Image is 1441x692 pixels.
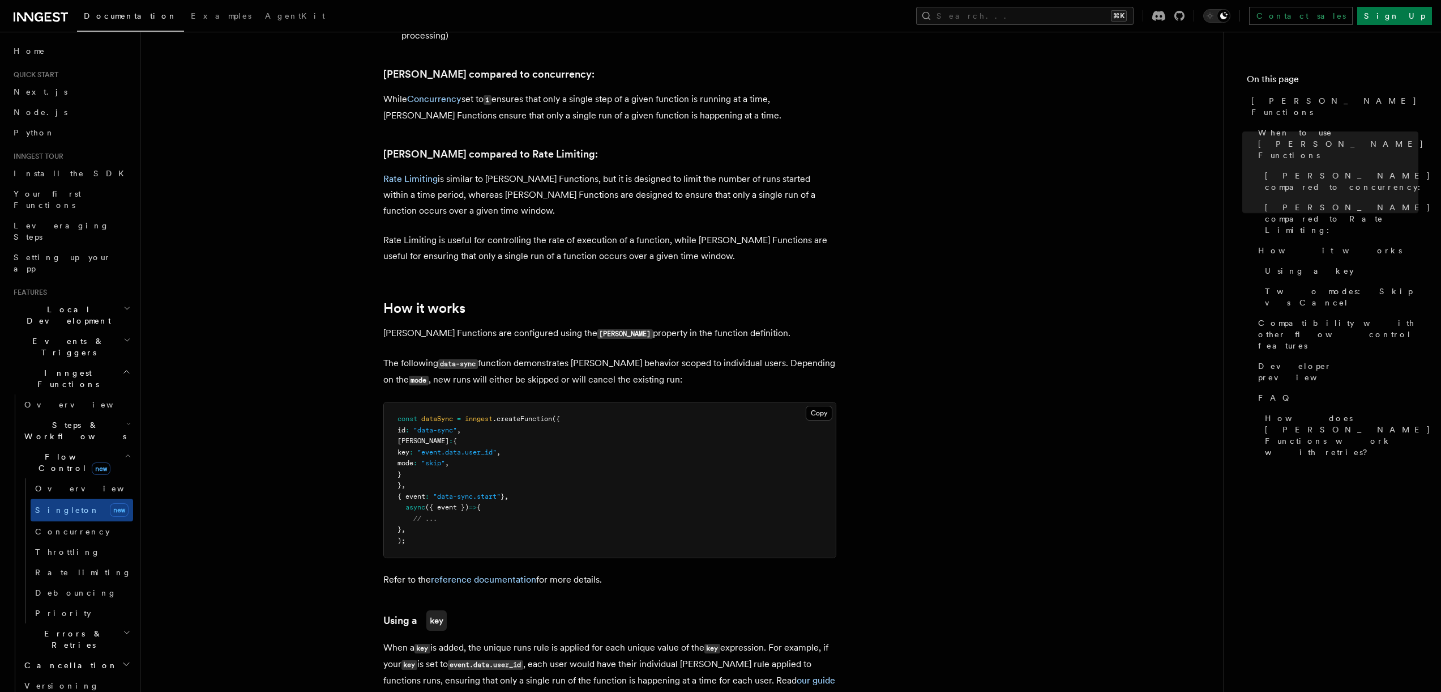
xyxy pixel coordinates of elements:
[77,3,184,32] a: Documentation
[1357,7,1432,25] a: Sign Up
[1111,10,1127,22] kbd: ⌘K
[1258,360,1418,383] span: Developer preview
[1265,202,1431,236] span: [PERSON_NAME] compared to Rate Limiting:
[469,503,477,511] span: =>
[9,363,133,394] button: Inngest Functions
[31,478,133,499] a: Overview
[449,437,453,445] span: :
[465,415,493,423] span: inngest
[31,542,133,562] a: Throttling
[31,521,133,542] a: Concurrency
[9,215,133,247] a: Leveraging Steps
[35,609,91,618] span: Priority
[9,41,133,61] a: Home
[1203,9,1230,23] button: Toggle dark mode
[445,459,449,467] span: ,
[383,173,438,184] a: Rate Limiting
[14,221,109,241] span: Leveraging Steps
[9,367,122,390] span: Inngest Functions
[20,655,133,676] button: Cancellation
[383,232,836,264] p: Rate Limiting is useful for controlling the rate of execution of a function, while [PERSON_NAME] ...
[397,459,413,467] span: mode
[1265,286,1418,308] span: Two modes: Skip vs Cancel
[405,503,425,511] span: async
[405,426,409,434] span: :
[414,644,430,653] code: key
[431,574,536,585] a: reference documentation
[35,527,110,536] span: Concurrency
[9,336,123,358] span: Events & Triggers
[20,623,133,655] button: Errors & Retries
[1260,281,1418,313] a: Two modes: Skip vs Cancel
[916,7,1134,25] button: Search...⌘K
[1258,127,1424,161] span: When to use [PERSON_NAME] Functions
[20,478,133,623] div: Flow Controlnew
[504,493,508,500] span: ,
[397,493,425,500] span: { event
[1265,265,1354,277] span: Using a key
[438,359,478,369] code: data-sync
[1254,122,1418,165] a: When to use [PERSON_NAME] Functions
[31,603,133,623] a: Priority
[9,331,133,363] button: Events & Triggers
[597,329,653,339] code: [PERSON_NAME]
[14,108,67,117] span: Node.js
[457,415,461,423] span: =
[383,91,836,124] p: While set to ensures that only a single step of a given function is running at a time, [PERSON_NA...
[477,503,481,511] span: {
[1260,197,1418,240] a: [PERSON_NAME] compared to Rate Limiting:
[401,525,405,533] span: ,
[493,415,552,423] span: .createFunction
[1247,73,1418,91] h4: On this page
[806,406,832,421] button: Copy
[20,447,133,478] button: Flow Controlnew
[383,572,836,588] p: Refer to the for more details.
[1265,413,1431,458] span: How does [PERSON_NAME] Functions work with retries?
[24,400,141,409] span: Overview
[383,146,598,162] a: [PERSON_NAME] compared to Rate Limiting:
[413,515,437,523] span: // ...
[258,3,332,31] a: AgentKit
[9,184,133,215] a: Your first Functions
[35,588,117,597] span: Debouncing
[14,189,81,210] span: Your first Functions
[9,70,58,79] span: Quick start
[1249,7,1353,25] a: Contact sales
[9,102,133,122] a: Node.js
[20,394,133,415] a: Overview
[457,426,461,434] span: ,
[9,247,133,279] a: Setting up your app
[84,11,177,20] span: Documentation
[20,451,125,474] span: Flow Control
[501,493,504,500] span: }
[14,87,67,96] span: Next.js
[407,94,461,104] a: Concurrency
[397,481,401,489] span: }
[24,681,99,690] span: Versioning
[35,484,152,493] span: Overview
[265,11,325,20] span: AgentKit
[401,481,405,489] span: ,
[20,660,118,671] span: Cancellation
[383,325,836,342] p: [PERSON_NAME] Functions are configured using the property in the function definition.
[1265,170,1431,193] span: [PERSON_NAME] compared to concurrency:
[409,448,413,456] span: :
[1260,408,1418,462] a: How does [PERSON_NAME] Functions work with retries?
[425,503,469,511] span: ({ event })
[413,459,417,467] span: :
[1260,261,1418,281] a: Using a key
[1254,240,1418,261] a: How it works
[1260,165,1418,197] a: [PERSON_NAME] compared to concurrency:
[383,355,836,388] p: The following function demonstrates [PERSON_NAME] behavior scoped to individual users. Depending ...
[14,253,111,273] span: Setting up your app
[92,462,110,475] span: new
[110,503,129,517] span: new
[1247,91,1418,122] a: [PERSON_NAME] Functions
[14,128,55,137] span: Python
[9,152,63,161] span: Inngest tour
[9,122,133,143] a: Python
[9,163,133,184] a: Install the SDK
[383,171,836,219] p: is similar to [PERSON_NAME] Functions, but it is designed to limit the number of runs started wit...
[397,437,449,445] span: [PERSON_NAME]
[397,448,409,456] span: key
